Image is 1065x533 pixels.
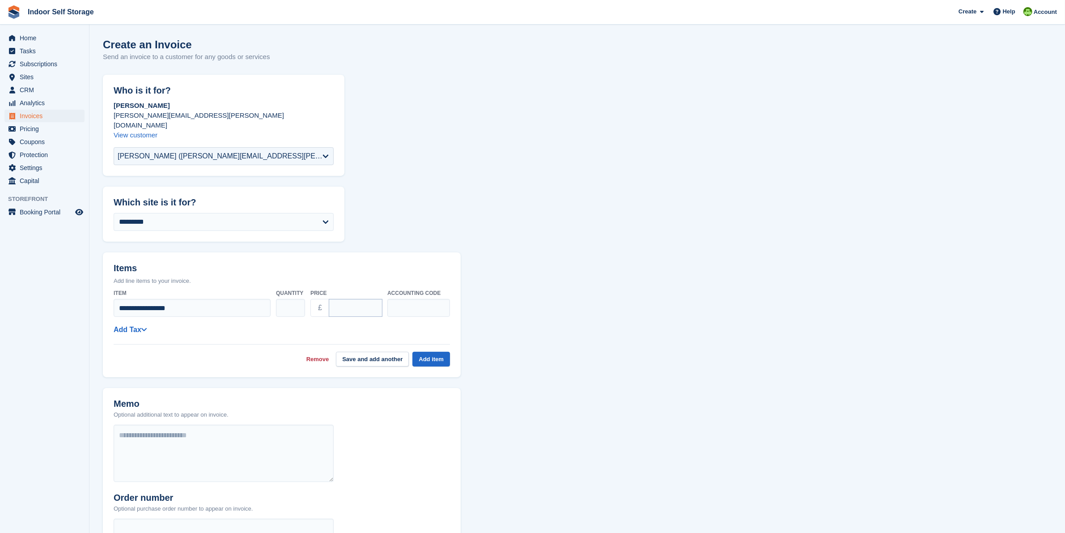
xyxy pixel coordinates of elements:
[4,32,85,44] a: menu
[4,71,85,83] a: menu
[114,263,450,275] h2: Items
[20,149,73,161] span: Protection
[310,289,382,297] label: Price
[114,197,334,208] h2: Which site is it for?
[114,101,334,111] p: [PERSON_NAME]
[4,97,85,109] a: menu
[20,58,73,70] span: Subscriptions
[74,207,85,217] a: Preview store
[387,289,450,297] label: Accounting code
[24,4,98,19] a: Indoor Self Storage
[20,110,73,122] span: Invoices
[20,162,73,174] span: Settings
[4,123,85,135] a: menu
[103,38,270,51] h1: Create an Invoice
[114,410,229,419] p: Optional additional text to appear on invoice.
[114,277,450,286] p: Add line items to your invoice.
[114,399,229,409] h2: Memo
[4,175,85,187] a: menu
[114,85,334,96] h2: Who is it for?
[4,110,85,122] a: menu
[959,7,976,16] span: Create
[4,136,85,148] a: menu
[336,352,409,367] button: Save and add another
[306,355,329,364] a: Remove
[114,493,253,503] h2: Order number
[4,58,85,70] a: menu
[118,151,322,162] div: [PERSON_NAME] ([PERSON_NAME][EMAIL_ADDRESS][PERSON_NAME][DOMAIN_NAME])
[8,195,89,204] span: Storefront
[20,71,73,83] span: Sites
[20,136,73,148] span: Coupons
[114,289,271,297] label: Item
[114,131,157,139] a: View customer
[412,352,450,367] button: Add item
[20,175,73,187] span: Capital
[114,504,253,513] p: Optional purchase order number to appear on invoice.
[4,162,85,174] a: menu
[1003,7,1015,16] span: Help
[20,84,73,96] span: CRM
[4,206,85,218] a: menu
[114,326,147,333] a: Add Tax
[4,149,85,161] a: menu
[1034,8,1057,17] span: Account
[7,5,21,19] img: stora-icon-8386f47178a22dfd0bd8f6a31ec36ba5ce8667c1dd55bd0f319d3a0aa187defe.svg
[103,52,270,62] p: Send an invoice to a customer for any goods or services
[4,45,85,57] a: menu
[20,97,73,109] span: Analytics
[20,45,73,57] span: Tasks
[114,111,334,130] p: [PERSON_NAME][EMAIL_ADDRESS][PERSON_NAME][DOMAIN_NAME]
[1023,7,1032,16] img: Helen Wilson
[20,123,73,135] span: Pricing
[20,206,73,218] span: Booking Portal
[4,84,85,96] a: menu
[276,289,305,297] label: Quantity
[20,32,73,44] span: Home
